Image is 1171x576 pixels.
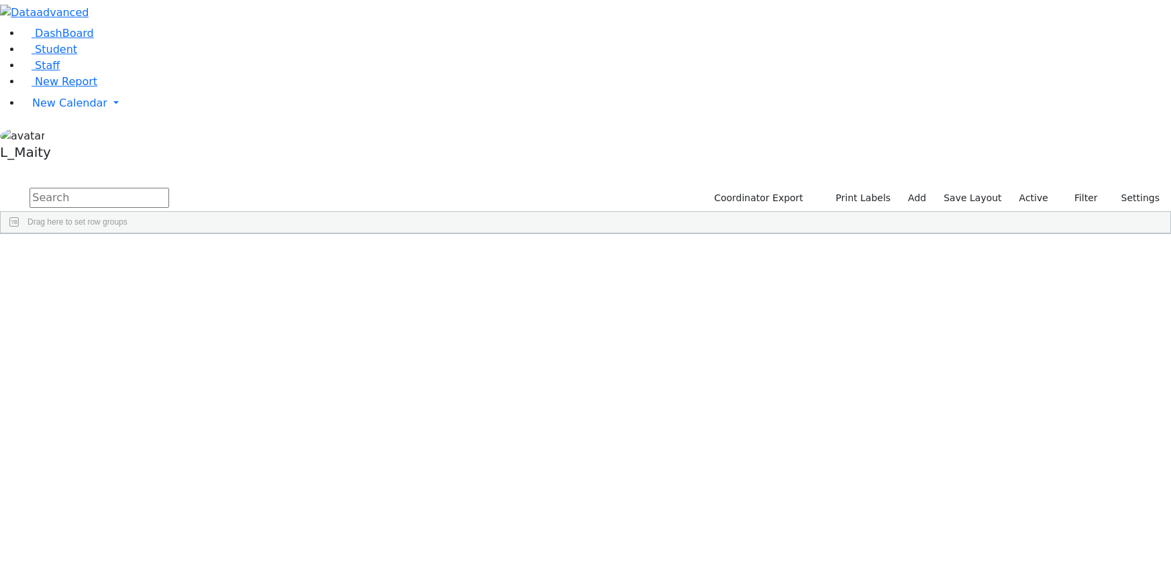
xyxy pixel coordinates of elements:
[21,59,60,72] a: Staff
[705,188,809,209] button: Coordinator Export
[1057,188,1104,209] button: Filter
[21,90,1171,117] a: New Calendar
[937,188,1007,209] button: Save Layout
[32,97,107,109] span: New Calendar
[30,188,169,208] input: Search
[35,43,77,56] span: Student
[1013,188,1054,209] label: Active
[21,43,77,56] a: Student
[820,188,897,209] button: Print Labels
[35,59,60,72] span: Staff
[21,75,97,88] a: New Report
[35,75,97,88] span: New Report
[21,27,94,40] a: DashBoard
[902,188,932,209] a: Add
[35,27,94,40] span: DashBoard
[28,217,128,227] span: Drag here to set row groups
[1104,188,1166,209] button: Settings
